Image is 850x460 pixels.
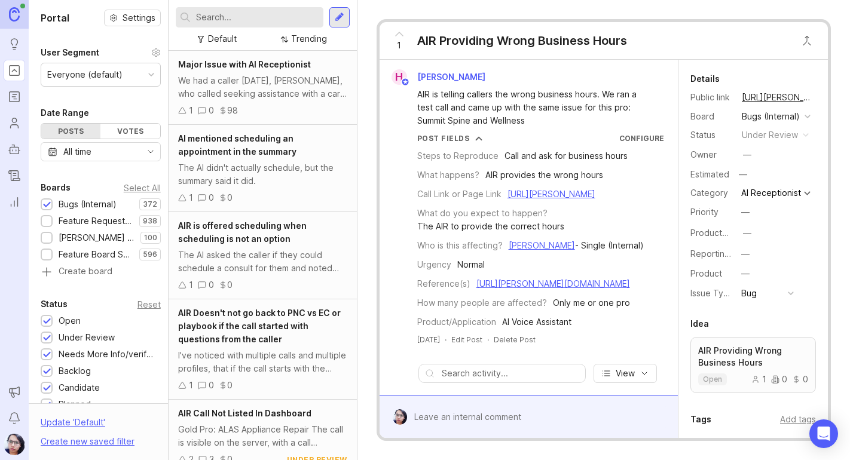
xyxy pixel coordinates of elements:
img: member badge [400,78,409,87]
div: Backlog [59,364,91,378]
div: 1 [189,379,193,392]
div: Feature Requests (Internal) [59,214,133,228]
div: Delete Post [494,335,536,345]
span: [PERSON_NAME] [417,72,485,82]
div: AI Voice Assistant [502,315,571,329]
div: AIR provides the wrong hours [485,168,603,182]
a: [PERSON_NAME] [509,240,575,250]
a: Users [4,112,25,134]
div: Normal [457,258,485,271]
input: Search activity... [442,367,579,380]
button: ProductboardID [739,225,755,241]
img: Pamela Cervantes [392,409,408,425]
div: 0 [771,375,787,384]
div: Needs More Info/verif/repro [59,348,155,361]
div: AIR Providing Wrong Business Hours [417,32,627,49]
div: — [741,267,750,280]
div: Bug [741,287,757,300]
h1: Portal [41,11,69,25]
div: — [741,247,750,260]
div: 1 [189,191,193,204]
time: [DATE] [417,335,440,344]
a: Ideas [4,33,25,55]
a: Roadmaps [4,86,25,108]
a: Create board [41,267,161,278]
div: 0 [227,278,233,292]
p: 938 [143,216,157,226]
a: [DATE] [417,335,440,345]
div: Everyone (default) [47,68,123,81]
input: Search... [196,11,319,24]
div: Edit Post [451,335,482,345]
div: The AI asked the caller if they could schedule a consult for them and noted that information in t... [178,249,347,275]
label: ProductboardID [690,228,754,238]
a: AIR Doesn't not go back to PNC vs EC or playbook if the call started with questions from the call... [169,299,357,400]
div: 98 [227,104,238,117]
div: Trending [291,32,327,45]
div: Public link [690,91,732,104]
div: Post Fields [417,133,470,143]
div: 0 [209,104,214,117]
div: AIR is telling callers the wrong business hours. We ran a test call and came up with the same iss... [417,88,654,127]
div: Under Review [59,331,115,344]
img: Pamela Cervantes [4,434,25,455]
div: Board [690,110,732,123]
p: open [703,375,722,384]
div: Bugs (Internal) [59,198,117,211]
a: Major Issue with AI ReceptionistWe had a caller [DATE], [PERSON_NAME], who called seeking assista... [169,51,357,125]
div: under review [742,128,798,142]
div: Candidate [59,381,100,394]
div: Tags [690,412,711,427]
div: Reference(s) [417,277,470,290]
a: AIR Providing Wrong Business Hoursopen100 [690,337,816,393]
div: Select All [124,185,161,191]
span: Settings [123,12,155,24]
div: Open Intercom Messenger [809,419,838,448]
div: · [487,335,489,345]
div: Default [208,32,237,45]
button: Post Fields [417,133,483,143]
a: [URL][PERSON_NAME] [738,90,816,105]
label: Product [690,268,722,278]
div: 0 [209,191,214,204]
div: — [743,148,751,161]
p: 596 [143,250,157,259]
div: 0 [227,379,233,392]
div: 1 [189,104,193,117]
div: Status [690,128,732,142]
div: · [445,335,447,345]
div: Reset [137,301,161,308]
div: Feature Board Sandbox [DATE] [59,248,133,261]
a: [URL][PERSON_NAME] [507,189,595,199]
div: We had a caller [DATE], [PERSON_NAME], who called seeking assistance with a car wreck. The AI rec... [178,74,347,100]
div: What do you expect to happen? [417,207,548,220]
a: Settings [104,10,161,26]
span: AI mentioned scheduling an appointment in the summary [178,133,296,157]
span: AIR is offered scheduling when scheduling is not an option [178,220,307,244]
img: Canny Home [9,7,20,21]
div: Product/Application [417,315,496,329]
div: Planned [59,398,91,411]
div: [PERSON_NAME] (Public) [59,231,134,244]
div: Who is this affecting? [417,239,503,252]
div: - Single (Internal) [509,239,644,252]
div: Steps to Reproduce [417,149,499,162]
span: AIR Doesn't not go back to PNC vs EC or playbook if the call started with questions from the caller [178,308,341,344]
a: [URL][PERSON_NAME][DOMAIN_NAME] [476,278,630,289]
a: Autopilot [4,139,25,160]
div: Only me or one pro [553,296,630,309]
div: Create new saved filter [41,435,134,448]
div: Status [41,297,68,311]
a: Reporting [4,191,25,213]
a: H[PERSON_NAME] [384,69,495,85]
p: 372 [143,200,157,209]
div: I've noticed with multiple calls and multiple profiles, that if the call starts with the caller a... [178,349,347,375]
div: — [735,167,751,182]
div: Add tags [780,413,816,426]
div: All time [63,145,91,158]
div: Open [59,314,81,327]
button: Notifications [4,407,25,429]
div: Votes [100,124,160,139]
button: Close button [795,29,819,53]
